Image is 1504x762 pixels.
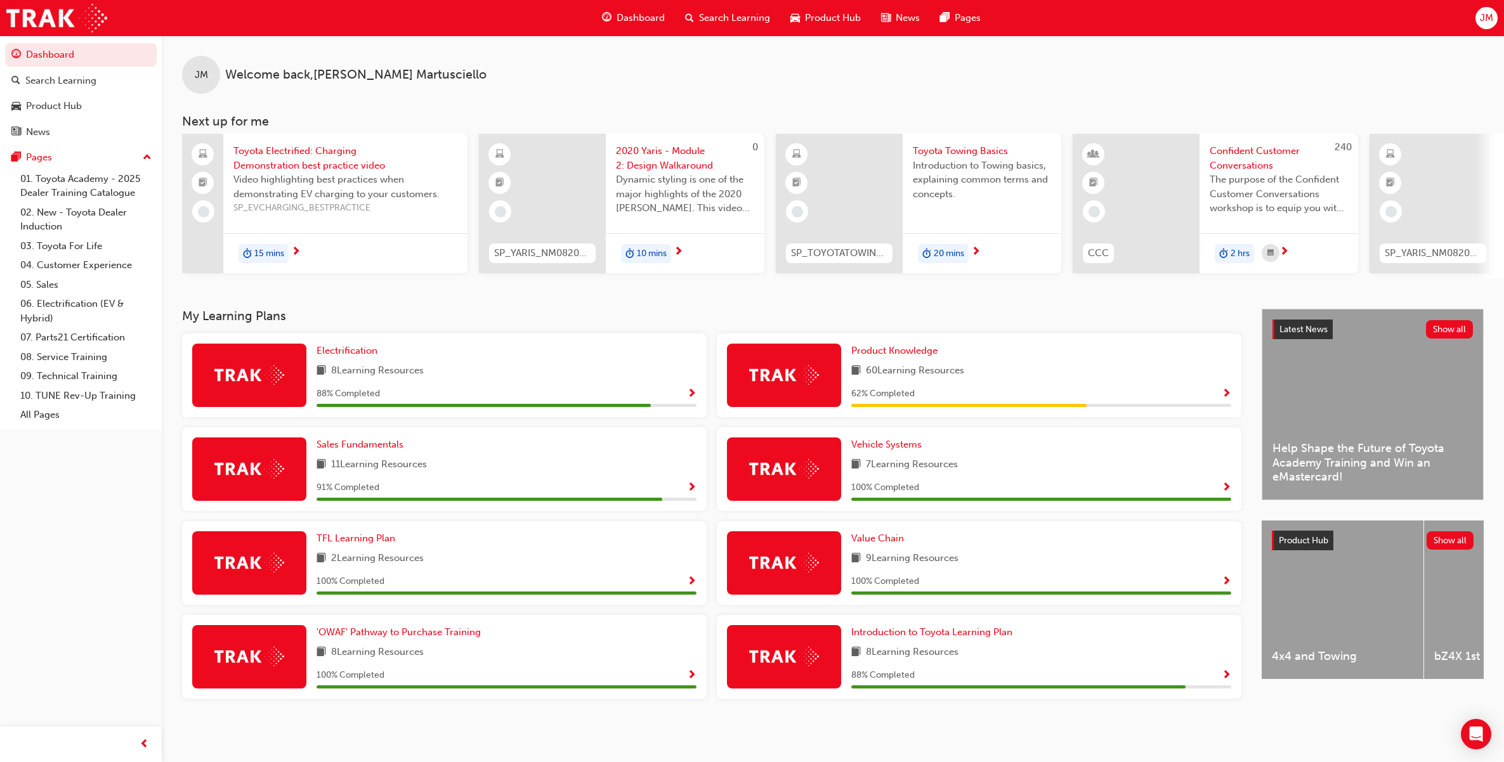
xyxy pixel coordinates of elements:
[1386,146,1395,163] span: learningResourceType_ELEARNING-icon
[1262,520,1423,679] a: 4x4 and Towing
[317,344,383,358] a: Electrification
[687,482,696,494] span: Show Progress
[291,247,301,258] span: next-icon
[687,480,696,496] button: Show Progress
[11,49,21,61] span: guage-icon
[214,553,284,572] img: Trak
[699,11,770,25] span: Search Learning
[866,551,958,567] span: 9 Learning Resources
[749,647,819,666] img: Trak
[254,247,284,261] span: 15 mins
[317,531,400,546] a: TFL Learning Plan
[317,668,384,683] span: 100 % Completed
[851,437,927,452] a: Vehicle Systems
[922,245,931,262] span: duration-icon
[851,363,861,379] span: book-icon
[866,457,958,473] span: 7 Learning Resources
[851,344,943,358] a: Product Knowledge
[15,169,157,203] a: 01. Toyota Academy - 2025 Dealer Training Catalogue
[1210,144,1348,172] span: Confident Customer Conversations
[851,574,919,589] span: 100 % Completed
[143,150,152,166] span: up-icon
[851,457,861,473] span: book-icon
[913,144,1051,158] span: Toyota Towing Basics
[317,439,403,450] span: Sales Fundamentals
[317,645,326,661] span: book-icon
[1385,246,1481,261] span: SP_YARIS_NM0820_EL_05
[233,144,457,172] span: Toyota Electrified: Charging Demonstration best practice video
[1089,206,1100,217] span: learningRecordVerb_NONE-icon
[1272,441,1473,484] span: Help Shape the Future of Toyota Academy Training and Win an eMastercard!
[233,201,457,216] span: SP_EVCHARGING_BESTPRACTICE
[913,158,1051,202] span: Introduction to Towing basics, explaining common terms and concepts.
[331,551,424,567] span: 2 Learning Resources
[214,459,284,479] img: Trak
[1480,11,1493,25] span: JM
[11,75,20,87] span: search-icon
[331,457,427,473] span: 11 Learning Resources
[1222,668,1231,683] button: Show Progress
[11,101,21,112] span: car-icon
[749,365,819,385] img: Trak
[479,134,764,273] a: 0SP_YARIS_NM0820_EL_022020 Yaris - Module 2: Design WalkaroundDynamic styling is one of the major...
[1279,324,1328,335] span: Latest News
[214,365,284,385] img: Trak
[792,206,803,217] span: learningRecordVerb_NONE-icon
[317,363,326,379] span: book-icon
[1222,480,1231,496] button: Show Progress
[199,175,207,191] span: booktick-icon
[495,206,506,217] span: learningRecordVerb_NONE-icon
[243,245,252,262] span: duration-icon
[971,247,981,258] span: next-icon
[616,172,754,216] span: Dynamic styling is one of the major highlights of the 2020 [PERSON_NAME]. This video gives an in-...
[15,366,157,386] a: 09. Technical Training
[26,150,52,165] div: Pages
[5,146,157,169] button: Pages
[687,574,696,590] button: Show Progress
[15,236,157,256] a: 03. Toyota For Life
[685,10,694,26] span: search-icon
[1073,134,1358,273] a: 240CCCConfident Customer ConversationsThe purpose of the Confident Customer Conversations worksho...
[25,74,96,88] div: Search Learning
[687,670,696,681] span: Show Progress
[233,172,457,201] span: Video highlighting best practices when demonstrating EV charging to your customers.
[851,645,861,661] span: book-icon
[26,99,82,113] div: Product Hub
[225,68,487,82] span: Welcome back , [PERSON_NAME] Martusciello
[317,574,384,589] span: 100 % Completed
[687,668,696,683] button: Show Progress
[5,43,157,67] a: Dashboard
[940,10,950,26] span: pages-icon
[617,11,665,25] span: Dashboard
[182,309,1241,323] h3: My Learning Plans
[675,5,780,31] a: search-iconSearch Learning
[182,134,468,273] a: Toyota Electrified: Charging Demonstration best practice videoVideo highlighting best practices w...
[317,345,377,356] span: Electrification
[1262,309,1484,500] a: Latest NewsShow allHelp Shape the Future of Toyota Academy Training and Win an eMastercard!
[851,668,915,683] span: 88 % Completed
[494,246,591,261] span: SP_YARIS_NM0820_EL_02
[790,10,800,26] span: car-icon
[851,481,919,495] span: 100 % Completed
[15,275,157,295] a: 05. Sales
[331,363,424,379] span: 8 Learning Resources
[780,5,871,31] a: car-iconProduct Hub
[866,645,958,661] span: 8 Learning Resources
[162,114,1504,129] h3: Next up for me
[955,11,981,25] span: Pages
[1279,535,1328,546] span: Product Hub
[851,387,915,401] span: 62 % Completed
[930,5,991,31] a: pages-iconPages
[749,553,819,572] img: Trak
[625,245,634,262] span: duration-icon
[1475,7,1498,29] button: JM
[5,120,157,144] a: News
[5,94,157,118] a: Product Hub
[752,141,758,153] span: 0
[851,533,904,544] span: Value Chain
[1089,175,1098,191] span: booktick-icon
[199,146,207,163] span: laptop-icon
[871,5,930,31] a: news-iconNews
[317,626,481,638] span: 'OWAF' Pathway to Purchase Training
[1231,247,1250,261] span: 2 hrs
